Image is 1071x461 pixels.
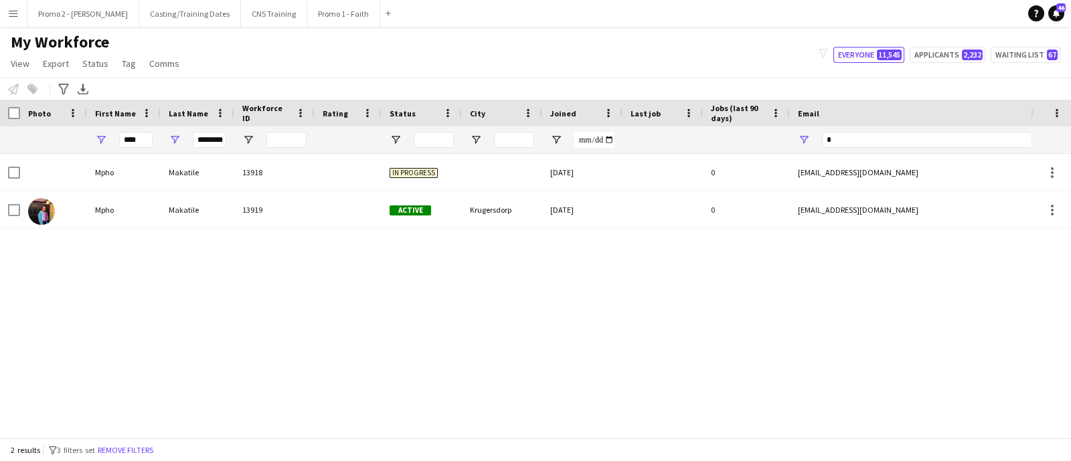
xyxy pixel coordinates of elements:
[798,134,810,146] button: Open Filter Menu
[877,50,902,60] span: 11,545
[574,132,614,148] input: Joined Filter Input
[470,134,482,146] button: Open Filter Menu
[119,132,153,148] input: First Name Filter Input
[833,47,904,63] button: Everyone11,545
[550,134,562,146] button: Open Filter Menu
[798,108,819,118] span: Email
[1048,5,1064,21] a: 46
[234,154,315,191] div: 13918
[414,132,454,148] input: Status Filter Input
[169,108,208,118] span: Last Name
[11,32,109,52] span: My Workforce
[991,47,1060,63] button: Waiting list67
[542,191,623,228] div: [DATE]
[242,103,291,123] span: Workforce ID
[77,55,114,72] a: Status
[703,191,790,228] div: 0
[193,132,226,148] input: Last Name Filter Input
[266,132,307,148] input: Workforce ID Filter Input
[116,55,141,72] a: Tag
[390,168,438,178] span: In progress
[790,191,1058,228] div: [EMAIL_ADDRESS][DOMAIN_NAME]
[542,154,623,191] div: [DATE]
[95,134,107,146] button: Open Filter Menu
[161,191,234,228] div: Makatile
[711,103,766,123] span: Jobs (last 90 days)
[95,443,156,458] button: Remove filters
[470,108,485,118] span: City
[550,108,576,118] span: Joined
[703,154,790,191] div: 0
[390,108,416,118] span: Status
[790,154,1058,191] div: [EMAIL_ADDRESS][DOMAIN_NAME]
[910,47,985,63] button: Applicants2,232
[307,1,380,27] button: Promo 1 - Faith
[149,58,179,70] span: Comms
[82,58,108,70] span: Status
[169,134,181,146] button: Open Filter Menu
[161,154,234,191] div: Makatile
[242,134,254,146] button: Open Filter Menu
[57,445,95,455] span: 3 filters set
[390,134,402,146] button: Open Filter Menu
[87,154,161,191] div: Mpho
[962,50,983,60] span: 2,232
[234,191,315,228] div: 13919
[144,55,185,72] a: Comms
[494,132,534,148] input: City Filter Input
[323,108,348,118] span: Rating
[122,58,136,70] span: Tag
[95,108,136,118] span: First Name
[43,58,69,70] span: Export
[56,81,72,97] app-action-btn: Advanced filters
[1056,3,1066,12] span: 46
[462,191,542,228] div: Krugersdorp
[631,108,661,118] span: Last job
[28,198,55,225] img: Mpho Makatile
[390,205,431,215] span: Active
[27,1,139,27] button: Promo 2 - [PERSON_NAME]
[822,132,1050,148] input: Email Filter Input
[28,108,51,118] span: Photo
[37,55,74,72] a: Export
[139,1,241,27] button: Casting/Training Dates
[241,1,307,27] button: CNS Training
[5,55,35,72] a: View
[1047,50,1058,60] span: 67
[75,81,91,97] app-action-btn: Export XLSX
[11,58,29,70] span: View
[87,191,161,228] div: Mpho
